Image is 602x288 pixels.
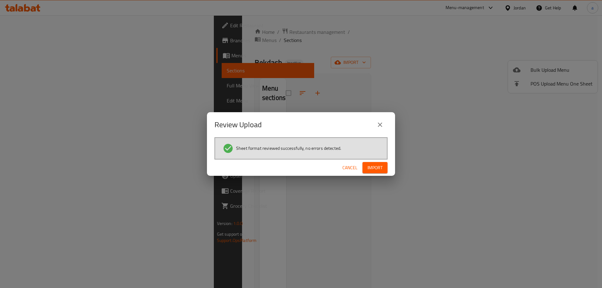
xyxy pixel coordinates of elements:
[214,120,262,130] h2: Review Upload
[367,164,383,172] span: Import
[340,162,360,174] button: Cancel
[372,117,388,132] button: close
[342,164,357,172] span: Cancel
[236,145,341,151] span: Sheet format reviewed successfully, no errors detected.
[362,162,388,174] button: Import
